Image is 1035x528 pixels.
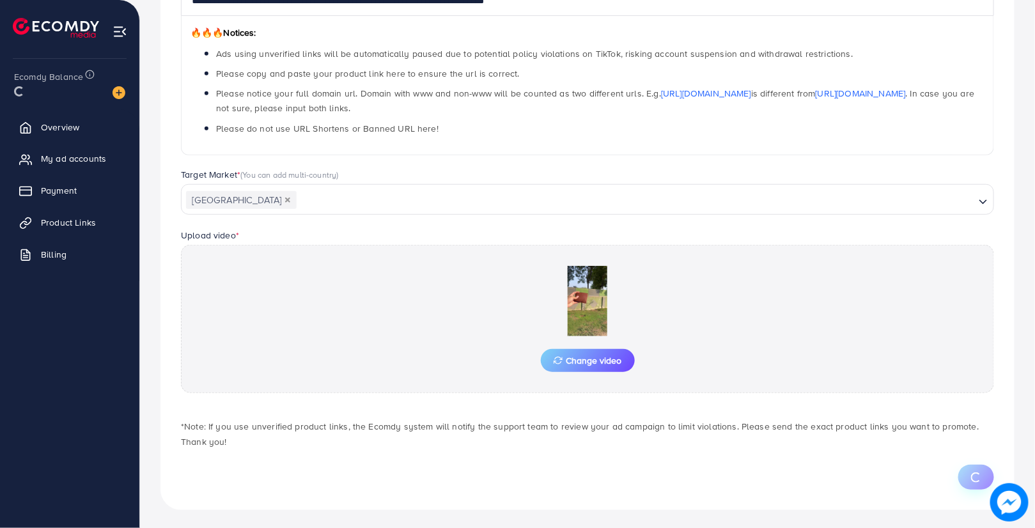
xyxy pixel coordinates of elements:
span: [GEOGRAPHIC_DATA] [186,191,297,209]
span: Please do not use URL Shortens or Banned URL here! [216,122,439,135]
a: My ad accounts [10,146,130,171]
a: Product Links [10,210,130,235]
span: (You can add multi-country) [240,169,338,180]
a: Billing [10,242,130,267]
button: Deselect Pakistan [284,197,291,203]
img: image [113,86,125,99]
a: Payment [10,178,130,203]
span: Overview [41,121,79,134]
button: Change video [541,349,635,372]
span: Payment [41,184,77,197]
span: Ecomdy Balance [14,70,83,83]
span: Change video [554,356,622,365]
img: image [990,483,1029,522]
div: Search for option [181,184,994,215]
span: Please copy and paste your product link here to ensure the url is correct. [216,67,520,80]
img: logo [13,18,99,38]
span: 🔥🔥🔥 [191,26,223,39]
span: Please notice your full domain url. Domain with www and non-www will be counted as two different ... [216,87,974,114]
img: Preview Image [524,266,651,336]
span: My ad accounts [41,152,106,165]
a: [URL][DOMAIN_NAME] [816,87,906,100]
label: Upload video [181,229,239,242]
span: Ads using unverified links will be automatically paused due to potential policy violations on Tik... [216,47,853,60]
span: Billing [41,248,66,261]
span: Product Links [41,216,96,229]
span: Notices: [191,26,256,39]
label: Target Market [181,168,339,181]
a: [URL][DOMAIN_NAME] [661,87,751,100]
p: *Note: If you use unverified product links, the Ecomdy system will notify the support team to rev... [181,419,994,449]
input: Search for option [298,190,974,210]
a: Overview [10,114,130,140]
img: menu [113,24,127,39]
